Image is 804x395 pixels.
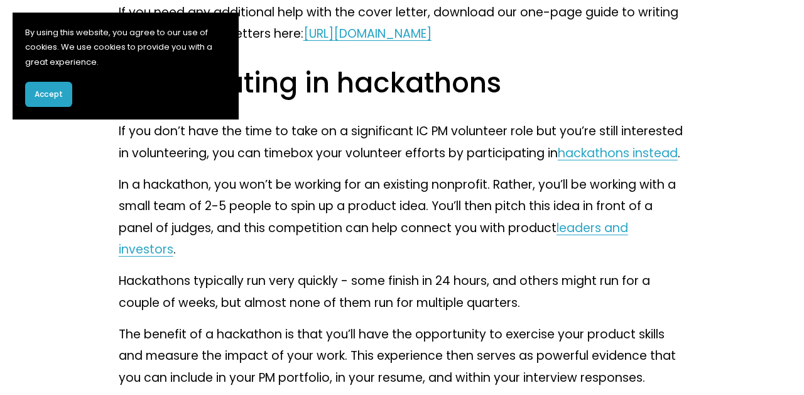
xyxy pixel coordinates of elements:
p: In a hackathon, you won’t be working for an existing nonprofit. Rather, you’ll be working with a ... [119,174,685,260]
a: hackathons instead [558,145,678,162]
a: [URL][DOMAIN_NAME] [303,25,432,42]
p: If you need any additional help with the cover letter, download our one-page guide to writing eff... [119,2,685,45]
h2: Participating in hackathons [119,65,685,101]
span: Accept [35,89,63,100]
button: Accept [25,82,72,107]
p: By using this website, you agree to our use of cookies. We use cookies to provide you with a grea... [25,25,226,69]
p: If you don’t have the time to take on a significant IC PM volunteer role but you’re still interes... [119,121,685,164]
p: The benefit of a hackathon is that you’ll have the opportunity to exercise your product skills an... [119,324,685,389]
section: Cookie banner [13,13,239,120]
a: leaders and investors [119,220,628,258]
p: Hackathons typically run very quickly - some finish in 24 hours, and others might run for a coupl... [119,270,685,314]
